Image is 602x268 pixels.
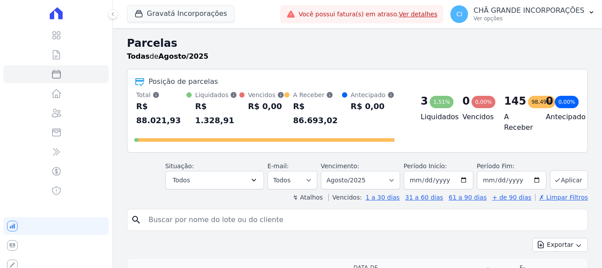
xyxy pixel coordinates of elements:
label: Vencidos: [328,194,362,201]
h2: Parcelas [127,35,588,51]
strong: Todas [127,52,150,60]
label: Vencimento: [321,162,359,170]
div: 98,49% [528,96,555,108]
div: R$ 0,00 [248,99,284,113]
button: CI CHÃ GRANDE INCORPORAÇÕES Ver opções [443,2,602,26]
div: R$ 0,00 [351,99,394,113]
button: Exportar [532,238,588,252]
div: 0,00% [472,96,495,108]
label: Período Fim: [477,162,546,171]
button: Todos [165,171,264,189]
a: ✗ Limpar Filtros [535,194,588,201]
h4: A Receber [504,112,532,133]
div: Antecipado [351,91,394,99]
div: R$ 1.328,91 [195,99,239,128]
button: Aplicar [550,170,588,189]
a: 61 a 90 dias [449,194,487,201]
span: Você possui fatura(s) em atraso. [299,10,438,19]
i: search [131,215,141,225]
label: ↯ Atalhos [293,194,323,201]
div: 3 [421,94,428,108]
div: 0,00% [555,96,579,108]
p: Ver opções [473,15,584,22]
a: Ver detalhes [399,11,438,18]
div: 1,51% [430,96,453,108]
div: Liquidados [195,91,239,99]
a: 31 a 60 dias [405,194,443,201]
input: Buscar por nome do lote ou do cliente [143,211,584,229]
a: 1 a 30 dias [366,194,400,201]
div: Vencidos [248,91,284,99]
h4: Liquidados [421,112,449,122]
a: + de 90 dias [492,194,531,201]
label: Período Inicío: [404,162,447,170]
h4: Antecipado [546,112,573,122]
div: 145 [504,94,526,108]
div: 0 [546,94,553,108]
label: E-mail: [268,162,289,170]
p: de [127,51,208,62]
div: 0 [462,94,470,108]
p: CHÃ GRANDE INCORPORAÇÕES [473,6,584,15]
div: Total [136,91,186,99]
h4: Vencidos [462,112,490,122]
span: Todos [173,175,190,185]
div: Posição de parcelas [149,76,218,87]
div: R$ 88.021,93 [136,99,186,128]
label: Situação: [165,162,194,170]
strong: Agosto/2025 [159,52,208,60]
button: Gravatá Incorporações [127,5,234,22]
div: R$ 86.693,02 [293,99,342,128]
div: A Receber [293,91,342,99]
span: CI [457,11,463,17]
